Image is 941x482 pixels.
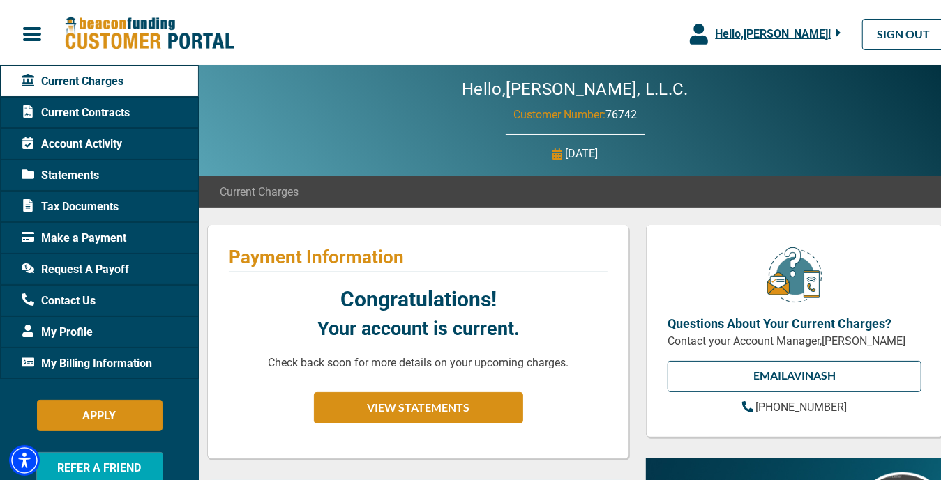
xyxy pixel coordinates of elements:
[22,227,126,244] span: Make a Payment
[668,358,921,389] a: EMAILAvinash
[317,312,520,341] p: Your account is current.
[22,70,123,87] span: Current Charges
[22,164,99,181] span: Statements
[668,311,921,330] p: Questions About Your Current Charges?
[668,330,921,347] p: Contact your Account Manager, [PERSON_NAME]
[37,397,163,428] button: APPLY
[314,389,523,421] button: VIEW STATEMENTS
[763,243,826,301] img: customer-service.png
[9,442,40,473] div: Accessibility Menu
[22,258,129,275] span: Request A Payoff
[605,105,637,118] span: 76742
[22,102,130,118] span: Current Contracts
[22,196,119,212] span: Tax Documents
[64,13,234,49] img: Beacon Funding Customer Portal Logo
[340,281,497,312] p: Congratulations!
[513,105,605,118] span: Customer Number:
[756,398,848,411] span: [PHONE_NUMBER]
[22,133,122,150] span: Account Activity
[268,352,569,368] p: Check back soon for more details on your upcoming charges.
[22,321,93,338] span: My Profile
[36,449,163,481] button: REFER A FRIEND
[220,181,299,198] span: Current Charges
[420,77,730,97] h2: Hello, [PERSON_NAME], L.L.C.
[229,243,608,265] p: Payment Information
[715,24,831,38] span: Hello, [PERSON_NAME] !
[742,396,848,413] a: [PHONE_NUMBER]
[566,143,599,160] p: [DATE]
[22,290,96,306] span: Contact Us
[22,352,152,369] span: My Billing Information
